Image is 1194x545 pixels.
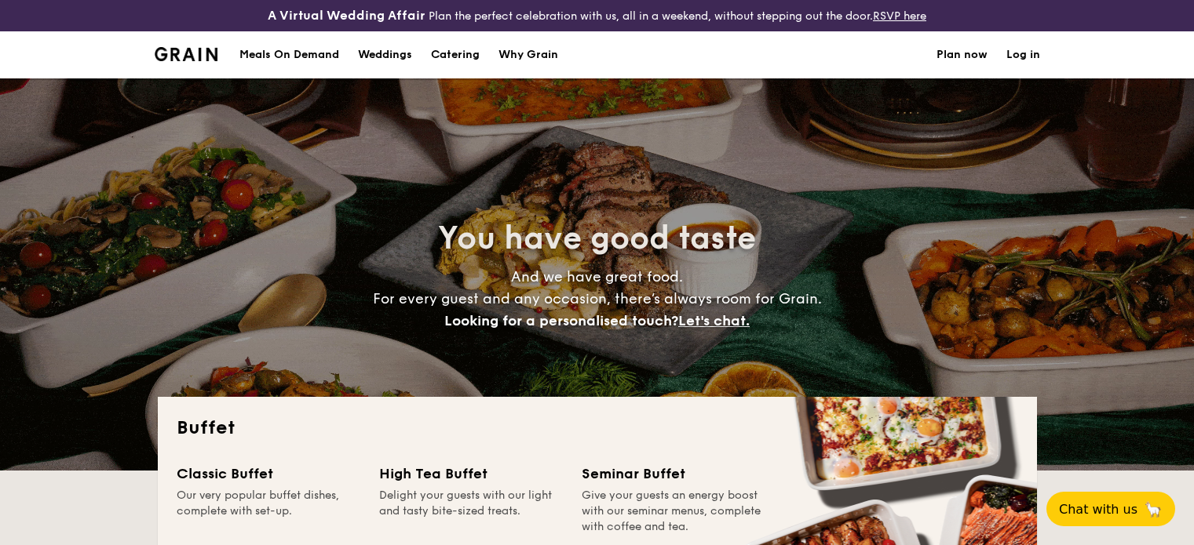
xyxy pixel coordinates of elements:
div: Weddings [358,31,412,78]
a: Plan now [937,31,988,78]
a: Log in [1006,31,1040,78]
a: Catering [422,31,489,78]
div: Meals On Demand [239,31,339,78]
div: Why Grain [498,31,558,78]
div: Our very popular buffet dishes, complete with set-up. [177,488,360,535]
a: RSVP here [873,9,926,23]
div: Give your guests an energy boost with our seminar menus, complete with coffee and tea. [582,488,765,535]
div: High Tea Buffet [379,463,563,485]
div: Seminar Buffet [582,463,765,485]
span: 🦙 [1144,500,1163,518]
div: Delight your guests with our light and tasty bite-sized treats. [379,488,563,535]
h2: Buffet [177,416,1018,441]
button: Chat with us🦙 [1046,492,1175,526]
a: Meals On Demand [230,31,349,78]
h1: Catering [431,31,480,78]
a: Why Grain [489,31,568,78]
div: Plan the perfect celebration with us, all in a weekend, without stepping out the door. [199,6,995,25]
a: Logotype [155,47,218,61]
span: Let's chat. [678,312,750,329]
h4: A Virtual Wedding Affair [268,6,425,25]
a: Weddings [349,31,422,78]
span: Chat with us [1059,502,1137,517]
img: Grain [155,47,218,61]
div: Classic Buffet [177,463,360,485]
